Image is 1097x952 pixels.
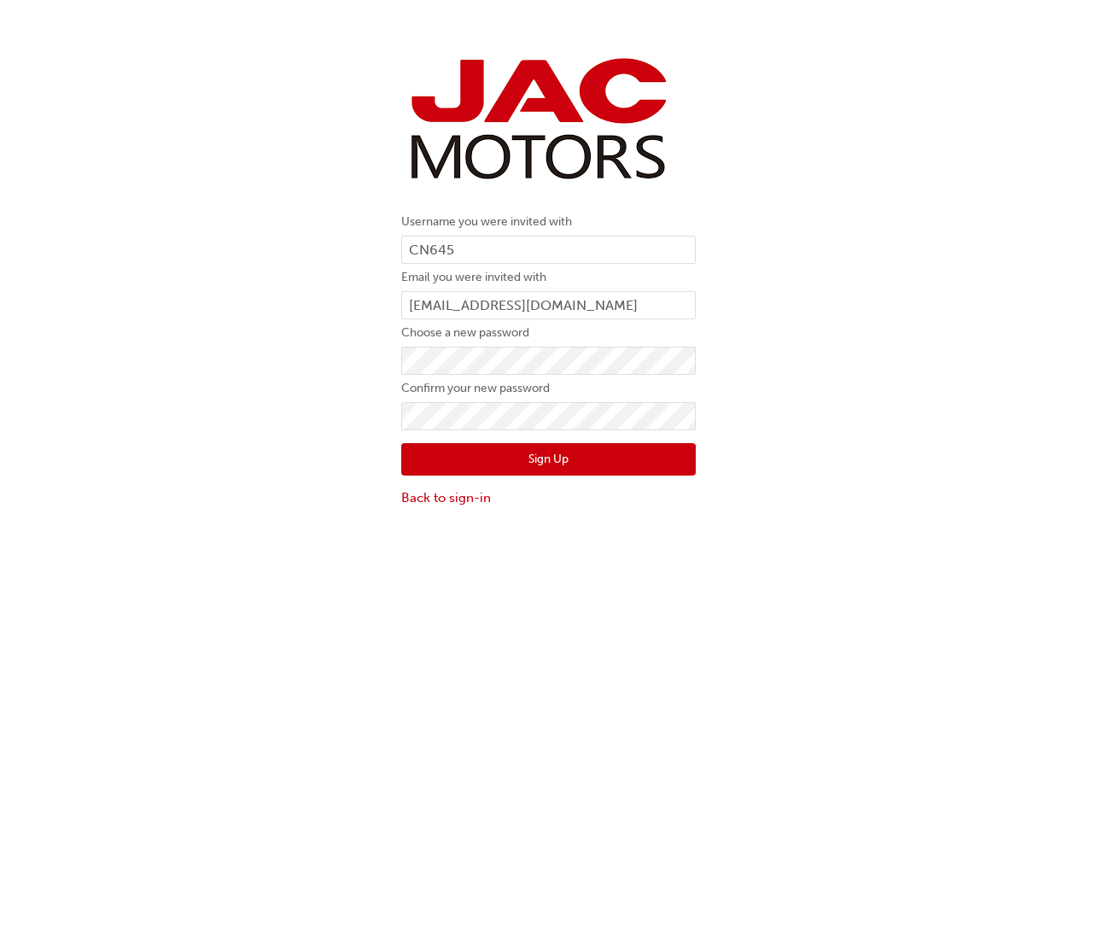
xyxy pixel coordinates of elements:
label: Email you were invited with [401,267,696,288]
label: Confirm your new password [401,378,696,399]
img: jac-portal [401,51,674,186]
a: Back to sign-in [401,488,696,508]
label: Username you were invited with [401,212,696,232]
label: Choose a new password [401,323,696,343]
input: Username [401,236,696,265]
button: Sign Up [401,443,696,476]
